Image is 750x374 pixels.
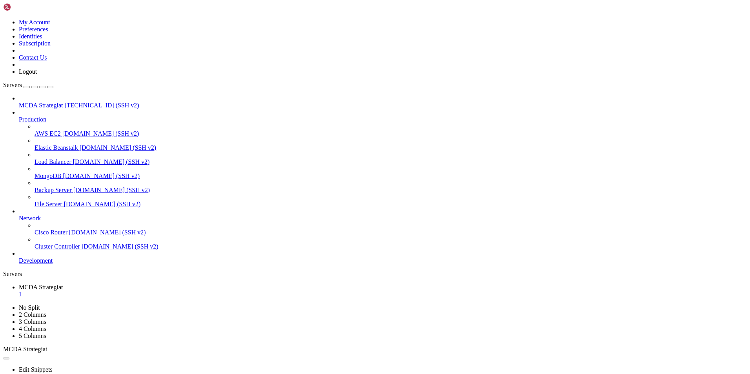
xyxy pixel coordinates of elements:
[35,137,747,151] li: Elastic Beanstalk [DOMAIN_NAME] (SSH v2)
[35,187,747,194] a: Backup Server [DOMAIN_NAME] (SSH v2)
[19,311,46,318] a: 2 Columns
[35,151,747,165] li: Load Balancer [DOMAIN_NAME] (SSH v2)
[19,318,46,325] a: 3 Columns
[19,366,53,373] a: Edit Snippets
[35,130,747,137] a: AWS EC2 [DOMAIN_NAME] (SSH v2)
[19,257,53,264] span: Development
[35,243,747,250] a: Cluster Controller [DOMAIN_NAME] (SSH v2)
[3,346,47,352] span: MCDA Strategiat
[19,284,747,298] a: MCDA Strategiat
[35,201,62,207] span: File Server
[35,243,80,250] span: Cluster Controller
[35,236,747,250] li: Cluster Controller [DOMAIN_NAME] (SSH v2)
[19,250,747,264] li: Development
[35,172,61,179] span: MongoDB
[35,180,747,194] li: Backup Server [DOMAIN_NAME] (SSH v2)
[35,130,61,137] span: AWS EC2
[73,158,150,165] span: [DOMAIN_NAME] (SSH v2)
[35,158,71,165] span: Load Balancer
[35,194,747,208] li: File Server [DOMAIN_NAME] (SSH v2)
[19,102,747,109] a: MCDA Strategiat [TECHNICAL_ID] (SSH v2)
[35,229,747,236] a: Cisco Router [DOMAIN_NAME] (SSH v2)
[35,158,747,165] a: Load Balancer [DOMAIN_NAME] (SSH v2)
[19,19,50,25] a: My Account
[73,187,150,193] span: [DOMAIN_NAME] (SSH v2)
[19,68,37,75] a: Logout
[35,172,747,180] a: MongoDB [DOMAIN_NAME] (SSH v2)
[19,325,46,332] a: 4 Columns
[69,229,146,236] span: [DOMAIN_NAME] (SSH v2)
[19,215,747,222] a: Network
[35,165,747,180] li: MongoDB [DOMAIN_NAME] (SSH v2)
[19,208,747,250] li: Network
[35,144,747,151] a: Elastic Beanstalk [DOMAIN_NAME] (SSH v2)
[19,116,747,123] a: Production
[64,201,141,207] span: [DOMAIN_NAME] (SSH v2)
[19,54,47,61] a: Contact Us
[64,102,139,109] span: [TECHNICAL_ID] (SSH v2)
[82,243,158,250] span: [DOMAIN_NAME] (SSH v2)
[35,187,72,193] span: Backup Server
[35,222,747,236] li: Cisco Router [DOMAIN_NAME] (SSH v2)
[19,95,747,109] li: MCDA Strategiat [TECHNICAL_ID] (SSH v2)
[19,40,51,47] a: Subscription
[63,172,140,179] span: [DOMAIN_NAME] (SSH v2)
[62,130,139,137] span: [DOMAIN_NAME] (SSH v2)
[3,82,22,88] span: Servers
[19,116,46,123] span: Production
[19,33,42,40] a: Identities
[35,123,747,137] li: AWS EC2 [DOMAIN_NAME] (SSH v2)
[35,229,67,236] span: Cisco Router
[80,144,157,151] span: [DOMAIN_NAME] (SSH v2)
[3,3,48,11] img: Shellngn
[3,82,53,88] a: Servers
[19,26,48,33] a: Preferences
[19,257,747,264] a: Development
[35,144,78,151] span: Elastic Beanstalk
[19,109,747,208] li: Production
[19,102,63,109] span: MCDA Strategiat
[35,201,747,208] a: File Server [DOMAIN_NAME] (SSH v2)
[19,215,41,221] span: Network
[3,271,747,278] div: Servers
[19,332,46,339] a: 5 Columns
[19,291,747,298] a: 
[19,304,40,311] a: No Split
[19,284,63,290] span: MCDA Strategiat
